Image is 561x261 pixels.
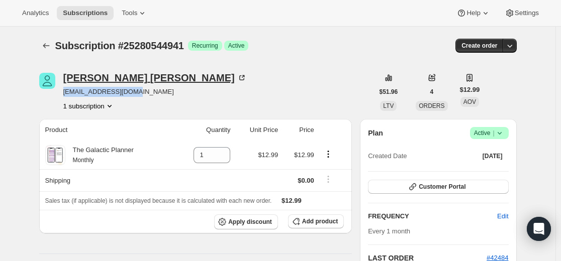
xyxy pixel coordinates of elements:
[46,145,64,165] img: product img
[214,214,278,229] button: Apply discount
[122,9,137,17] span: Tools
[474,128,505,138] span: Active
[368,211,497,221] h2: FREQUENCY
[424,85,440,99] button: 4
[281,119,317,141] th: Price
[461,42,497,50] span: Create order
[483,152,503,160] span: [DATE]
[368,151,407,161] span: Created Date
[116,6,153,20] button: Tools
[233,119,281,141] th: Unit Price
[368,128,383,138] h2: Plan
[368,180,508,194] button: Customer Portal
[419,183,465,191] span: Customer Portal
[493,129,494,137] span: |
[463,98,476,105] span: AOV
[39,119,174,141] th: Product
[368,227,410,235] span: Every 1 month
[63,73,247,83] div: [PERSON_NAME] [PERSON_NAME]
[466,9,480,17] span: Help
[380,88,398,96] span: $51.96
[288,214,344,228] button: Add product
[450,6,496,20] button: Help
[16,6,55,20] button: Analytics
[45,197,272,204] span: Sales tax (if applicable) is not displayed because it is calculated with each new order.
[282,197,302,204] span: $12.99
[63,9,108,17] span: Subscriptions
[63,101,115,111] button: Product actions
[477,149,509,163] button: [DATE]
[73,157,94,164] small: Monthly
[515,9,539,17] span: Settings
[499,6,545,20] button: Settings
[174,119,234,141] th: Quantity
[460,85,480,95] span: $12.99
[57,6,114,20] button: Subscriptions
[39,169,174,191] th: Shipping
[491,208,514,224] button: Edit
[430,88,434,96] span: 4
[39,39,53,53] button: Subscriptions
[373,85,404,99] button: $51.96
[228,42,245,50] span: Active
[192,42,218,50] span: Recurring
[22,9,49,17] span: Analytics
[455,39,503,53] button: Create order
[497,211,508,221] span: Edit
[294,151,314,159] span: $12.99
[383,102,394,109] span: LTV
[65,145,134,165] div: The Galactic Planner
[63,87,247,97] span: [EMAIL_ADDRESS][DOMAIN_NAME]
[258,151,278,159] span: $12.99
[419,102,444,109] span: ORDERS
[527,217,551,241] div: Open Intercom Messenger
[320,174,336,185] button: Shipping actions
[55,40,184,51] span: Subscription #25280544941
[228,218,272,226] span: Apply discount
[302,217,338,225] span: Add product
[39,73,55,89] span: Margarita Melgoza
[298,177,314,184] span: $0.00
[320,149,336,160] button: Product actions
